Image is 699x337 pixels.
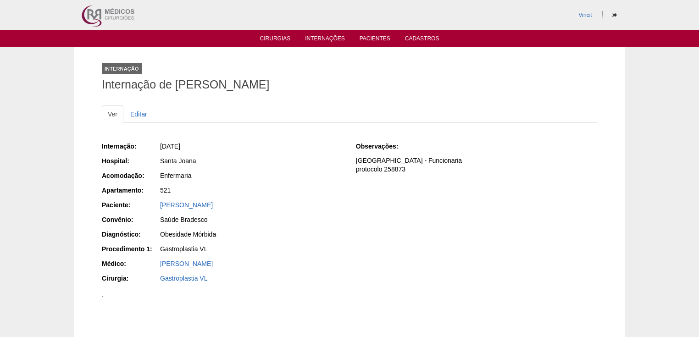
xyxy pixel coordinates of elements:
div: Internação [102,63,142,74]
a: Editar [124,105,153,123]
a: Gastroplastia VL [160,275,208,282]
div: Obesidade Mórbida [160,230,343,239]
div: 521 [160,186,343,195]
div: Hospital: [102,156,159,166]
div: Convênio: [102,215,159,224]
h1: Internação de [PERSON_NAME] [102,79,597,90]
a: [PERSON_NAME] [160,201,213,209]
div: Internação: [102,142,159,151]
span: [DATE] [160,143,180,150]
a: Internações [305,35,345,44]
a: Cadastros [405,35,439,44]
div: Gastroplastia VL [160,244,343,254]
a: Ver [102,105,123,123]
a: Cirurgias [260,35,291,44]
div: Acomodação: [102,171,159,180]
div: Enfermaria [160,171,343,180]
div: Cirurgia: [102,274,159,283]
div: Procedimento 1: [102,244,159,254]
div: Observações: [356,142,413,151]
a: Vincit [579,12,592,18]
div: Santa Joana [160,156,343,166]
div: Apartamento: [102,186,159,195]
a: [PERSON_NAME] [160,260,213,267]
div: Paciente: [102,200,159,210]
div: Saúde Bradesco [160,215,343,224]
div: Diagnóstico: [102,230,159,239]
p: [GEOGRAPHIC_DATA] - Funcionaria protocolo 258873 [356,156,597,174]
a: Pacientes [360,35,390,44]
div: Médico: [102,259,159,268]
i: Sair [612,12,617,18]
